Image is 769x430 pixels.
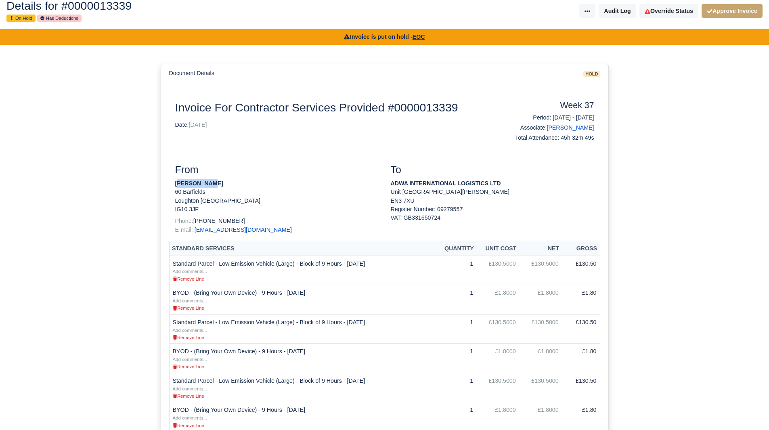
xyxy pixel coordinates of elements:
p: Date: [175,121,486,129]
h6: Associate: [499,124,594,131]
small: Add comments... [173,415,207,420]
td: £1.8000 [519,344,562,373]
td: Standard Parcel - Low Emission Vehicle (Large) - Block of 9 Hours - [DATE] [169,373,436,402]
small: Add comments... [173,269,207,274]
a: Remove Line [173,304,204,311]
span: hold [583,71,600,77]
td: BYOD - (Bring Your Own Device) - 9 Hours - [DATE] [169,285,436,315]
td: 1 [436,373,476,402]
a: Add comments... [173,297,207,304]
small: Add comments... [173,357,207,362]
a: Add comments... [173,414,207,421]
a: Add comments... [173,327,207,333]
p: Loughton [GEOGRAPHIC_DATA] [175,197,379,205]
div: VAT: GB331650724 [391,214,594,222]
small: Remove Line [173,423,204,428]
small: Remove Line [173,394,204,399]
h4: Week 37 [499,101,594,111]
p: EN3 7XU [391,197,594,205]
td: Standard Parcel - Low Emission Vehicle (Large) - Block of 9 Hours - [DATE] [169,314,436,344]
p: [PHONE_NUMBER] [175,217,379,225]
a: Remove Line [173,422,204,428]
small: Add comments... [173,298,207,303]
small: Remove Line [173,335,204,340]
td: £130.5000 [519,256,562,285]
th: Standard Services [169,241,436,256]
h3: To [391,164,594,176]
span: Phone: [175,218,193,224]
td: £130.50 [562,256,600,285]
u: EOC [413,34,425,40]
th: Quantity [436,241,476,256]
strong: [PERSON_NAME] [175,180,223,187]
a: Remove Line [173,392,204,399]
td: 1 [436,285,476,315]
th: Gross [562,241,600,256]
td: £1.80 [562,344,600,373]
small: Has Deductions [37,15,82,22]
a: Add comments... [173,385,207,392]
td: £130.5000 [519,373,562,402]
td: £1.8000 [476,285,519,315]
small: Remove Line [173,306,204,310]
td: Standard Parcel - Low Emission Vehicle (Large) - Block of 9 Hours - [DATE] [169,256,436,285]
iframe: Chat Widget [624,336,769,430]
a: Remove Line [173,334,204,340]
span: [DATE] [189,122,207,128]
h2: Invoice For Contractor Services Provided #0000013339 [175,101,486,114]
td: £1.8000 [519,285,562,315]
td: £130.5000 [476,373,519,402]
td: £130.50 [562,314,600,344]
td: BYOD - (Bring Your Own Device) - 9 Hours - [DATE] [169,344,436,373]
a: [PERSON_NAME] [547,124,594,131]
td: £1.80 [562,285,600,315]
p: 60 Barfields [175,188,379,196]
button: Audit Log [599,4,636,18]
h3: From [175,164,379,176]
small: Add comments... [173,328,207,333]
td: £1.8000 [476,344,519,373]
td: £130.5000 [476,314,519,344]
small: Add comments... [173,386,207,391]
strong: ADWA INTERNATIONAL LOGISTICS LTD [391,180,501,187]
th: Unit Cost [476,241,519,256]
a: Add comments... [173,356,207,362]
td: 1 [436,344,476,373]
td: £130.50 [562,373,600,402]
h6: Period: [DATE] - [DATE] [499,114,594,121]
a: Add comments... [173,268,207,274]
td: £130.5000 [519,314,562,344]
th: Net [519,241,562,256]
p: IG10 3JF [175,205,379,214]
span: E-mail: [175,227,193,233]
small: Remove Line [173,364,204,369]
p: Unit [GEOGRAPHIC_DATA][PERSON_NAME] [391,188,594,196]
button: Approve Invoice [702,4,763,18]
a: [EMAIL_ADDRESS][DOMAIN_NAME] [195,227,292,233]
div: Register Number: 09279557 [385,205,600,222]
a: Remove Line [173,275,204,282]
a: Override Status [639,4,698,18]
small: On Hold [6,15,36,22]
h6: Document Details [169,70,214,77]
small: Remove Line [173,277,204,281]
a: Remove Line [173,363,204,369]
td: 1 [436,314,476,344]
td: £130.5000 [476,256,519,285]
td: 1 [436,256,476,285]
h6: Total Attendance: 45h 32m 49s [499,134,594,141]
